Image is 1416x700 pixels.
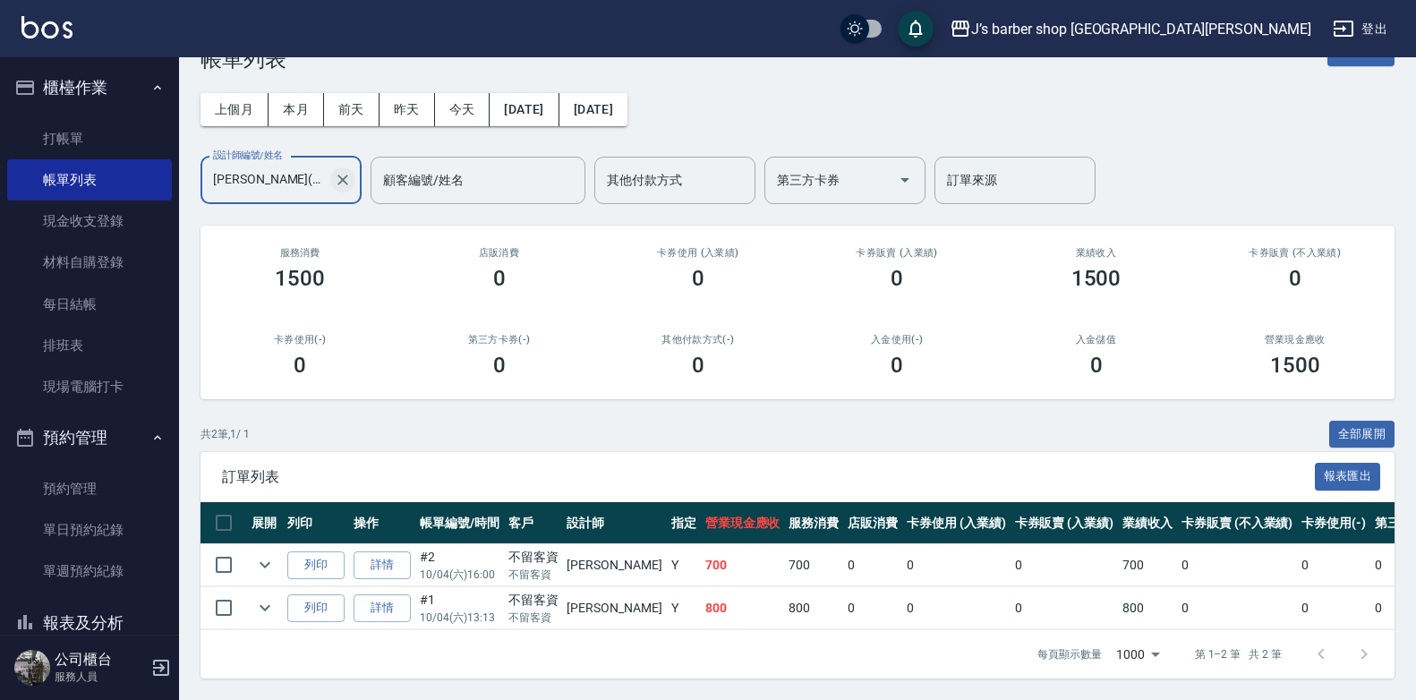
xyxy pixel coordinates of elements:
[7,468,172,509] a: 預約管理
[1071,266,1122,291] h3: 1500
[701,544,785,586] td: 700
[1037,646,1102,662] p: 每頁顯示數量
[7,366,172,407] a: 現場電腦打卡
[421,334,576,346] h2: 第三方卡券(-)
[7,118,172,159] a: 打帳單
[843,587,902,629] td: 0
[559,93,627,126] button: [DATE]
[1118,544,1177,586] td: 700
[7,551,172,592] a: 單週預約紀錄
[819,247,975,259] h2: 卡券販賣 (入業績)
[667,587,701,629] td: Y
[7,284,172,325] a: 每日結帳
[1011,544,1119,586] td: 0
[902,502,1011,544] th: 卡券使用 (入業績)
[508,548,559,567] div: 不留客資
[380,93,435,126] button: 昨天
[7,509,172,551] a: 單日預約紀錄
[7,414,172,461] button: 預約管理
[819,334,975,346] h2: 入金使用(-)
[667,544,701,586] td: Y
[493,266,506,291] h3: 0
[421,247,576,259] h2: 店販消費
[562,502,666,544] th: 設計師
[330,167,355,192] button: Clear
[504,502,563,544] th: 客戶
[287,594,345,622] button: 列印
[252,551,278,578] button: expand row
[701,502,785,544] th: 營業現金應收
[1329,421,1395,448] button: 全部展開
[415,502,504,544] th: 帳單編號/時間
[7,64,172,111] button: 櫃檯作業
[784,544,843,586] td: 700
[784,587,843,629] td: 800
[891,266,903,291] h3: 0
[701,587,785,629] td: 800
[7,325,172,366] a: 排班表
[692,353,704,378] h3: 0
[943,11,1318,47] button: J’s barber shop [GEOGRAPHIC_DATA][PERSON_NAME]
[1118,587,1177,629] td: 800
[415,544,504,586] td: #2
[843,502,902,544] th: 店販消費
[843,544,902,586] td: 0
[354,551,411,579] a: 詳情
[7,159,172,201] a: 帳單列表
[435,93,490,126] button: 今天
[490,93,559,126] button: [DATE]
[1289,266,1301,291] h3: 0
[222,334,378,346] h2: 卡券使用(-)
[493,353,506,378] h3: 0
[1217,247,1373,259] h2: 卡券販賣 (不入業績)
[891,353,903,378] h3: 0
[562,587,666,629] td: [PERSON_NAME]
[200,47,286,72] h3: 帳單列表
[1195,646,1282,662] p: 第 1–2 筆 共 2 筆
[222,468,1315,486] span: 訂單列表
[902,587,1011,629] td: 0
[784,502,843,544] th: 服務消費
[269,93,324,126] button: 本月
[898,11,934,47] button: save
[1297,587,1370,629] td: 0
[415,587,504,629] td: #1
[247,502,283,544] th: 展開
[1297,544,1370,586] td: 0
[1315,467,1381,484] a: 報表匯出
[324,93,380,126] button: 前天
[1270,353,1320,378] h3: 1500
[1011,502,1119,544] th: 卡券販賣 (入業績)
[1177,502,1297,544] th: 卡券販賣 (不入業績)
[562,544,666,586] td: [PERSON_NAME]
[620,247,776,259] h2: 卡券使用 (入業績)
[283,502,349,544] th: 列印
[971,18,1311,40] div: J’s barber shop [GEOGRAPHIC_DATA][PERSON_NAME]
[294,353,306,378] h3: 0
[902,544,1011,586] td: 0
[21,16,73,38] img: Logo
[692,266,704,291] h3: 0
[508,567,559,583] p: 不留客資
[222,247,378,259] h3: 服務消費
[354,594,411,622] a: 詳情
[1177,587,1297,629] td: 0
[1018,334,1173,346] h2: 入金儲值
[200,426,250,442] p: 共 2 筆, 1 / 1
[7,600,172,646] button: 報表及分析
[213,149,283,162] label: 設計師編號/姓名
[667,502,701,544] th: 指定
[252,594,278,621] button: expand row
[55,669,146,685] p: 服務人員
[420,567,499,583] p: 10/04 (六) 16:00
[1011,587,1119,629] td: 0
[55,651,146,669] h5: 公司櫃台
[420,610,499,626] p: 10/04 (六) 13:13
[508,591,559,610] div: 不留客資
[14,650,50,686] img: Person
[620,334,776,346] h2: 其他付款方式(-)
[7,201,172,242] a: 現金收支登錄
[1177,544,1297,586] td: 0
[275,266,325,291] h3: 1500
[1118,502,1177,544] th: 業績收入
